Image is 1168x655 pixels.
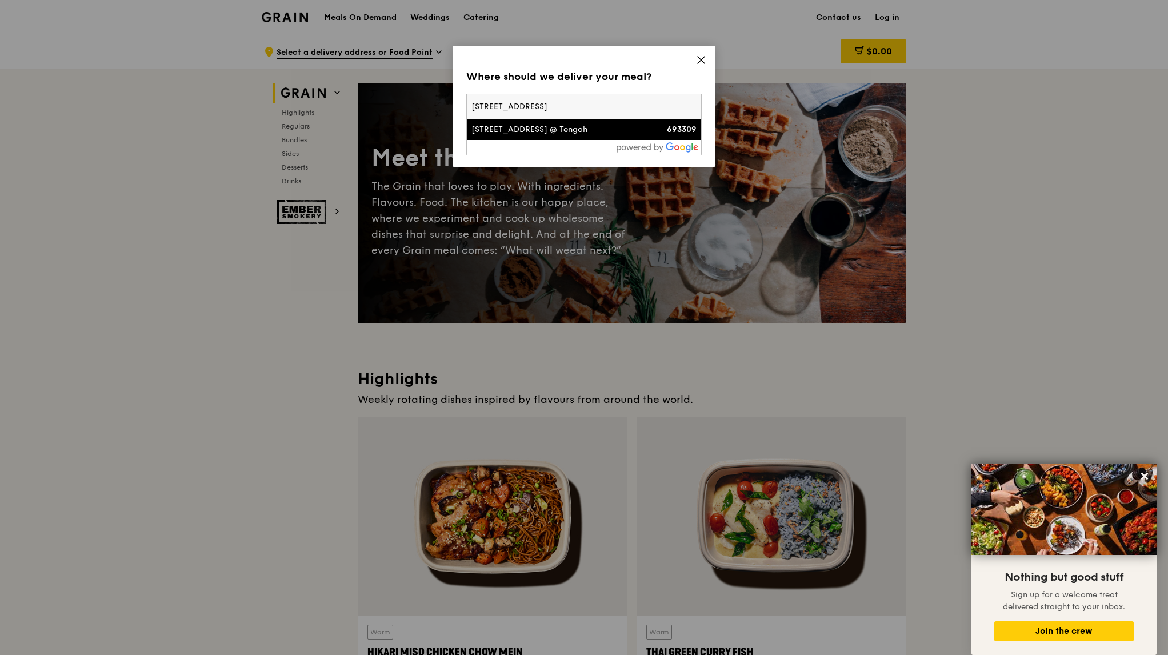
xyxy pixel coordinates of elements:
[1135,467,1154,485] button: Close
[994,621,1134,641] button: Join the crew
[466,69,702,85] div: Where should we deliver your meal?
[617,142,699,153] img: powered-by-google.60e8a832.png
[1003,590,1125,612] span: Sign up for a welcome treat delivered straight to your inbox.
[667,125,697,134] strong: 693309
[1005,570,1123,584] span: Nothing but good stuff
[471,124,641,135] div: [STREET_ADDRESS] @ Tengah
[971,464,1157,555] img: DSC07876-Edit02-Large.jpeg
